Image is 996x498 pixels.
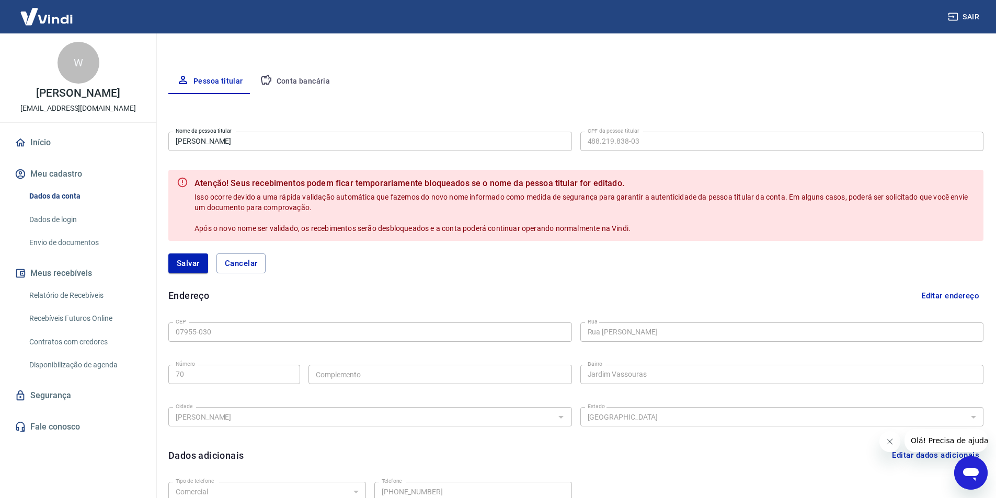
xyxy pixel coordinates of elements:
[251,69,339,94] button: Conta bancária
[588,402,605,410] label: Estado
[176,402,192,410] label: Cidade
[20,103,136,114] p: [EMAIL_ADDRESS][DOMAIN_NAME]
[954,456,988,490] iframe: Botão para abrir a janela de mensagens
[194,177,975,190] b: Atenção! Seus recebimentos podem ficar temporariamente bloqueados se o nome da pessoa titular for...
[25,186,144,207] a: Dados da conta
[13,1,81,32] img: Vindi
[946,7,983,27] button: Sair
[382,477,402,485] label: Telefone
[168,69,251,94] button: Pessoa titular
[176,477,214,485] label: Tipo de telefone
[25,331,144,353] a: Contratos com credores
[58,42,99,84] div: W
[13,163,144,186] button: Meu cadastro
[168,288,209,303] h6: Endereço
[216,253,266,273] button: Cancelar
[25,285,144,306] a: Relatório de Recebíveis
[25,308,144,329] a: Recebíveis Futuros Online
[25,209,144,230] a: Dados de login
[168,253,208,273] button: Salvar
[879,431,900,452] iframe: Fechar mensagem
[917,286,983,306] button: Editar endereço
[588,360,602,368] label: Bairro
[194,193,969,233] span: Isso ocorre devido a uma rápida validação automática que fazemos do novo nome informado como medi...
[168,448,244,462] h6: Dados adicionais
[176,360,195,368] label: Número
[176,127,232,135] label: Nome da pessoa titular
[588,127,639,135] label: CPF da pessoa titular
[588,318,598,326] label: Rua
[13,262,144,285] button: Meus recebíveis
[13,415,144,438] a: Fale conosco
[171,410,552,423] input: Digite aqui algumas palavras para buscar a cidade
[36,88,120,99] p: [PERSON_NAME]
[905,429,988,452] iframe: Mensagem da empresa
[13,384,144,407] a: Segurança
[176,318,186,326] label: CEP
[25,354,144,376] a: Disponibilização de agenda
[25,232,144,253] a: Envio de documentos
[6,7,88,16] span: Olá! Precisa de ajuda?
[888,445,983,465] button: Editar dados adicionais
[13,131,144,154] a: Início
